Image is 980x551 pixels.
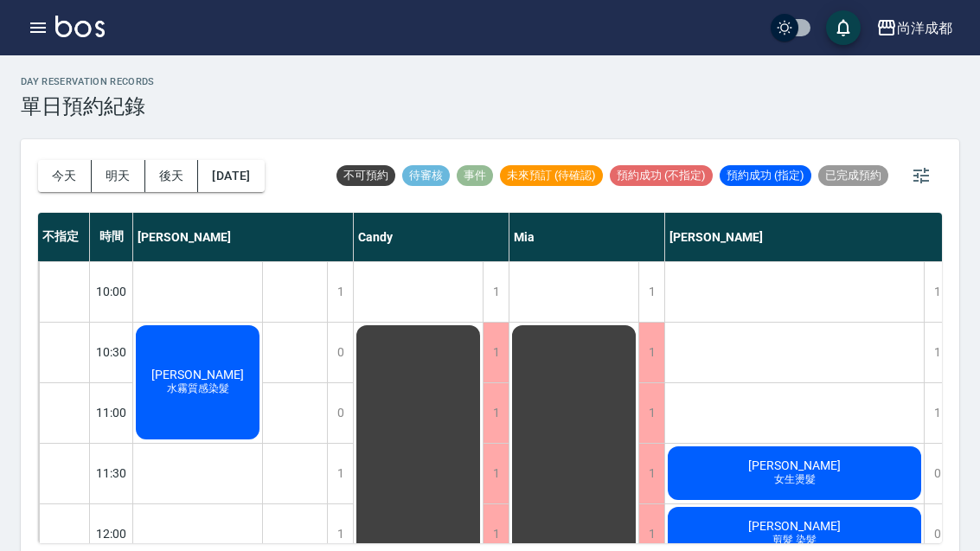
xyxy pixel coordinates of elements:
span: [PERSON_NAME] [745,458,844,472]
button: 尚洋成都 [869,10,959,46]
img: Logo [55,16,105,37]
div: 1 [638,444,664,503]
div: Candy [354,213,509,261]
div: 1 [483,323,509,382]
button: 今天 [38,160,92,192]
div: 不指定 [38,213,90,261]
div: 1 [483,444,509,503]
span: 水霧質感染髮 [163,381,233,396]
div: 1 [924,323,950,382]
span: [PERSON_NAME] [745,519,844,533]
div: 尚洋成都 [897,17,952,39]
span: 預約成功 (不指定) [610,168,713,183]
div: 10:00 [90,261,133,322]
div: 0 [327,383,353,443]
button: 後天 [145,160,199,192]
div: 0 [924,444,950,503]
div: 0 [327,323,353,382]
div: 1 [638,262,664,322]
span: 不可預約 [336,168,395,183]
span: 剪髮 染髮 [769,533,820,548]
h3: 單日預約紀錄 [21,94,155,119]
button: 明天 [92,160,145,192]
span: 女生燙髮 [771,472,819,487]
button: save [826,10,861,45]
span: 事件 [457,168,493,183]
div: 1 [327,262,353,322]
div: 1 [327,444,353,503]
div: 10:30 [90,322,133,382]
div: 1 [483,262,509,322]
h2: day Reservation records [21,76,155,87]
div: 1 [924,262,950,322]
div: Mia [509,213,665,261]
button: [DATE] [198,160,264,192]
div: 11:30 [90,443,133,503]
div: 11:00 [90,382,133,443]
span: 未來預訂 (待確認) [500,168,603,183]
span: 待審核 [402,168,450,183]
div: 1 [638,383,664,443]
div: [PERSON_NAME] [665,213,951,261]
div: 1 [924,383,950,443]
div: 1 [638,323,664,382]
span: 已完成預約 [818,168,888,183]
span: 預約成功 (指定) [720,168,811,183]
span: [PERSON_NAME] [148,368,247,381]
div: 1 [483,383,509,443]
div: 時間 [90,213,133,261]
div: [PERSON_NAME] [133,213,354,261]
